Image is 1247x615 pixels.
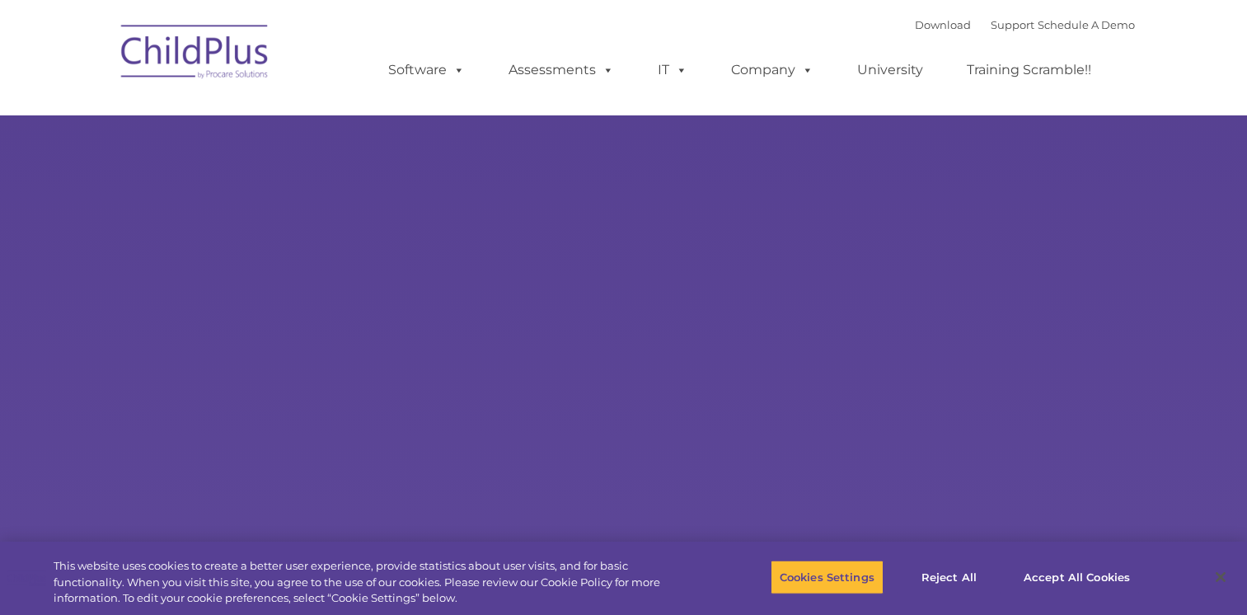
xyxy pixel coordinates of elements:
img: ChildPlus by Procare Solutions [113,13,278,96]
a: Download [915,18,971,31]
a: Company [715,54,830,87]
a: Schedule A Demo [1038,18,1135,31]
a: University [841,54,940,87]
a: Assessments [492,54,631,87]
div: This website uses cookies to create a better user experience, provide statistics about user visit... [54,558,686,607]
a: Software [372,54,481,87]
font: | [915,18,1135,31]
button: Accept All Cookies [1015,560,1139,594]
a: IT [641,54,704,87]
button: Reject All [898,560,1001,594]
a: Support [991,18,1034,31]
button: Close [1202,559,1239,595]
a: Training Scramble!! [950,54,1108,87]
button: Cookies Settings [771,560,884,594]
